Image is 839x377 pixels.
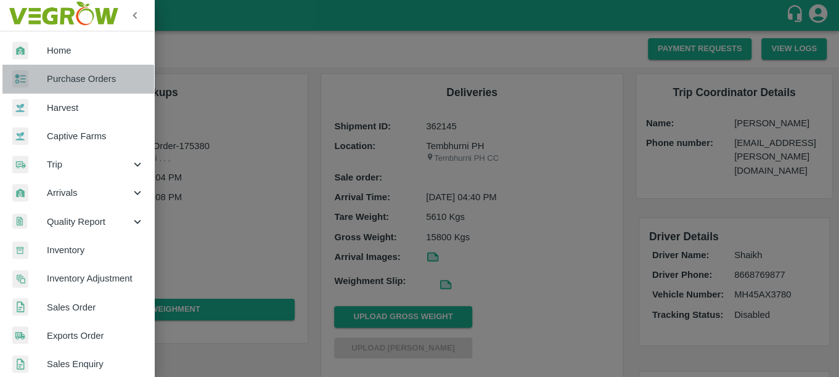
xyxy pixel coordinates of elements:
[47,44,144,57] span: Home
[47,129,144,143] span: Captive Farms
[47,72,144,86] span: Purchase Orders
[47,272,144,285] span: Inventory Adjustment
[12,184,28,202] img: whArrival
[47,243,144,257] span: Inventory
[12,99,28,117] img: harvest
[47,301,144,314] span: Sales Order
[12,127,28,145] img: harvest
[12,298,28,316] img: sales
[47,158,131,171] span: Trip
[12,214,27,229] img: qualityReport
[47,357,144,371] span: Sales Enquiry
[12,326,28,344] img: shipments
[12,42,28,60] img: whArrival
[12,241,28,259] img: whInventory
[12,270,28,288] img: inventory
[47,329,144,343] span: Exports Order
[12,156,28,174] img: delivery
[47,186,131,200] span: Arrivals
[12,70,28,88] img: reciept
[12,355,28,373] img: sales
[47,215,131,229] span: Quality Report
[47,101,144,115] span: Harvest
